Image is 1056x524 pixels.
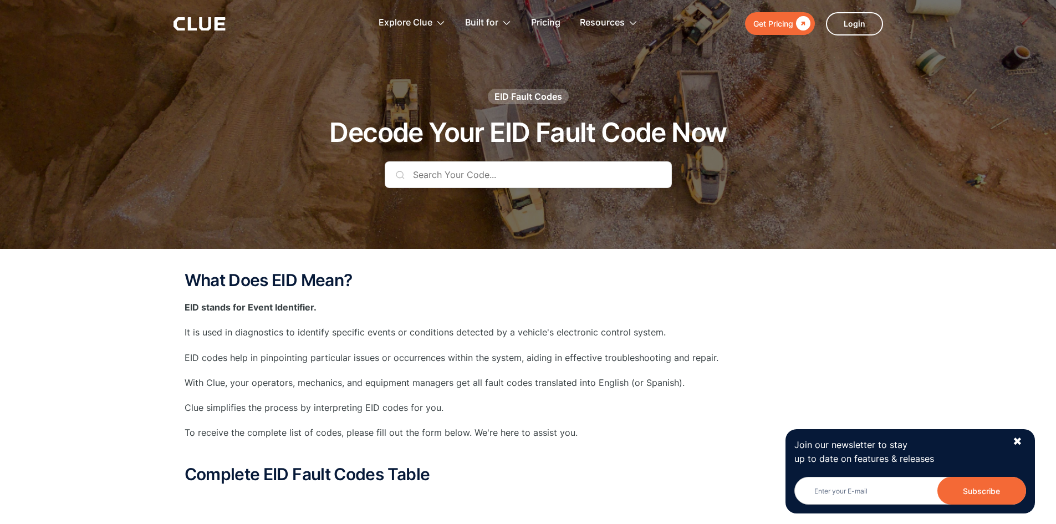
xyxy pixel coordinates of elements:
div: Get Pricing [753,17,793,30]
a: Get Pricing [745,12,815,35]
p: To receive the complete list of codes, please fill out the form below. We're here to assist you. ‍ [185,426,872,454]
p: It is used in diagnostics to identify specific events or conditions detected by a vehicle's elect... [185,325,872,339]
p: EID codes help in pinpointing particular issues or occurrences within the system, aiding in effec... [185,351,872,365]
div: ✖ [1013,435,1022,449]
h2: Complete EID Fault Codes Table [185,465,872,484]
div: Explore Clue [379,6,432,40]
input: Enter your E-mail [794,477,1026,505]
p: ‍ [185,495,872,508]
p: With Clue, your operators, mechanics, and equipment managers get all fault codes translated into ... [185,376,872,390]
div:  [793,17,810,30]
h2: What Does EID Mean? [185,271,872,289]
div: EID Fault Codes [494,90,562,103]
a: Pricing [531,6,560,40]
p: Clue simplifies the process by interpreting EID codes for you. [185,401,872,415]
a: Login [826,12,883,35]
input: Subscribe [937,477,1026,505]
div: Resources [580,6,625,40]
input: Search Your Code... [385,161,672,188]
h1: Decode Your EID Fault Code Now [329,118,726,147]
strong: EID stands for Event Identifier. [185,302,317,313]
p: Join our newsletter to stay up to date on features & releases [794,438,1003,466]
div: Built for [465,6,498,40]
